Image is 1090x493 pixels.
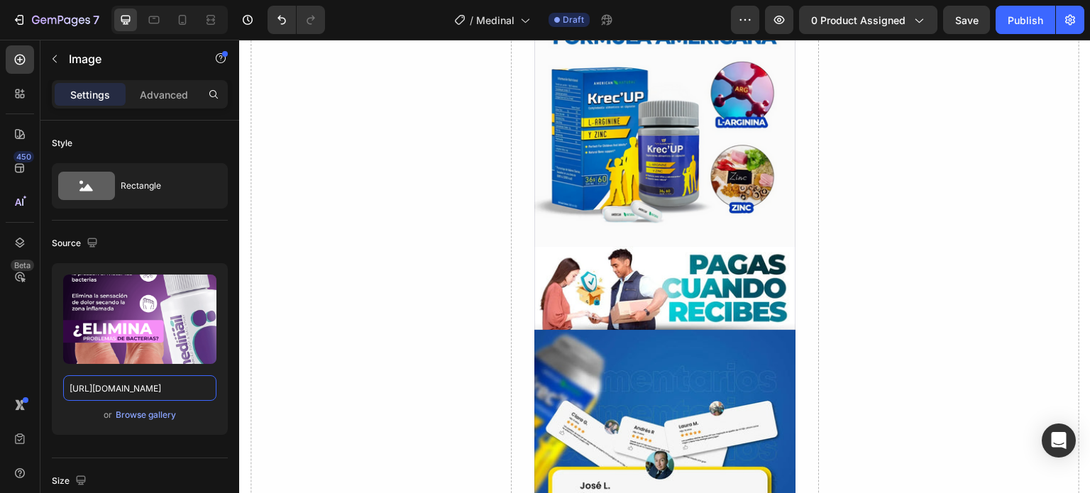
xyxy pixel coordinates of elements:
div: 450 [13,151,34,162]
div: Undo/Redo [268,6,325,34]
button: Save [943,6,990,34]
div: Style [52,137,72,150]
button: 0 product assigned [799,6,937,34]
span: 0 product assigned [811,13,905,28]
div: Browse gallery [116,409,176,421]
div: Source [52,234,101,253]
p: Image [69,50,189,67]
div: Open Intercom Messenger [1042,423,1076,458]
p: 7 [93,11,99,28]
span: Draft [563,13,584,26]
button: Publish [996,6,1055,34]
p: Settings [70,87,110,102]
span: Medinal [476,13,514,28]
span: / [470,13,473,28]
div: Publish [1008,13,1043,28]
button: 7 [6,6,106,34]
button: Browse gallery [115,408,177,422]
iframe: Design area [239,40,1090,493]
img: 555_copia.jpg [295,206,556,290]
div: Size [52,472,89,491]
p: Advanced [140,87,188,102]
div: Rectangle [121,170,207,202]
span: or [104,406,112,423]
div: Beta [11,260,34,271]
span: Save [955,14,979,26]
img: preview-image [63,275,216,364]
input: https://example.com/image.jpg [63,375,216,401]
